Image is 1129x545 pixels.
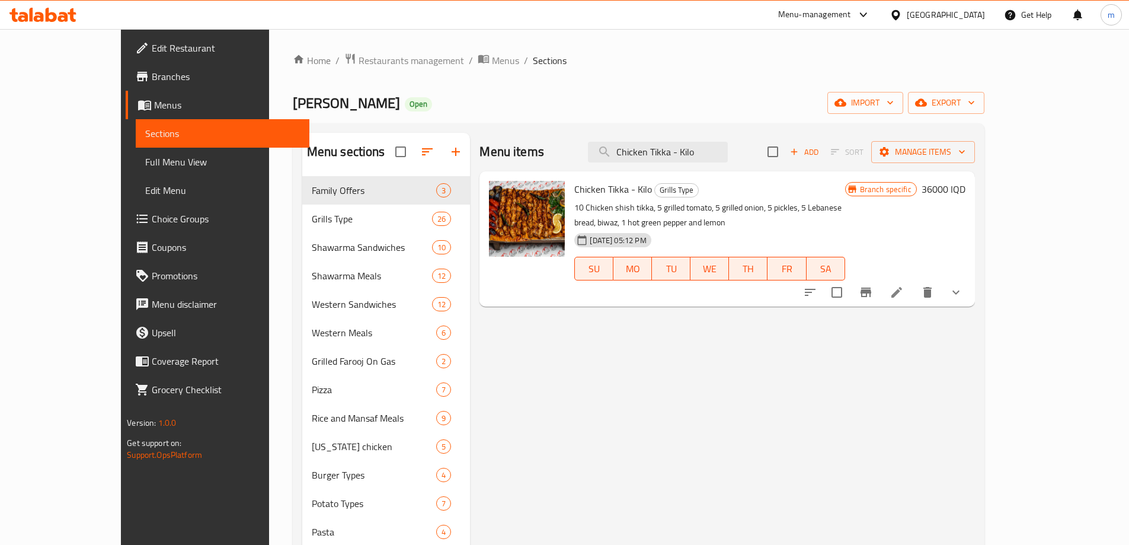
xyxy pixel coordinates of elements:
span: 4 [437,470,450,481]
img: Chicken Tikka - Kilo [489,181,565,257]
span: 7 [437,498,450,509]
span: 6 [437,327,450,339]
li: / [524,53,528,68]
span: Version: [127,415,156,431]
div: Pizza [312,383,437,397]
span: Potato Types [312,496,437,511]
div: items [436,383,451,397]
span: WE [695,260,724,278]
button: Add section [442,138,470,166]
span: 9 [437,413,450,424]
span: 12 [433,299,450,310]
div: items [436,326,451,340]
button: Add [785,143,823,161]
span: 5 [437,441,450,452]
div: [GEOGRAPHIC_DATA] [907,8,985,21]
span: Coupons [152,240,300,254]
div: Rice and Mansaf Meals [312,411,437,425]
span: 1.0.0 [158,415,177,431]
a: Edit menu item [890,285,904,299]
a: Menus [126,91,309,119]
div: Shawarma Meals12 [302,262,471,290]
div: Grills Type26 [302,205,471,233]
span: Select all sections [388,139,413,164]
a: Sections [136,119,309,148]
button: Manage items [871,141,975,163]
span: m [1108,8,1115,21]
a: Restaurants management [344,53,464,68]
div: items [436,496,451,511]
a: Edit Menu [136,176,309,205]
button: Branch-specific-item [852,278,880,307]
span: Edit Menu [145,183,300,197]
h2: Menu sections [307,143,385,161]
div: Western Meals6 [302,318,471,347]
div: Grills Type [312,212,432,226]
a: Edit Restaurant [126,34,309,62]
button: SU [574,257,613,281]
div: items [436,468,451,482]
div: Western Sandwiches12 [302,290,471,318]
span: 7 [437,384,450,396]
button: export [908,92,984,114]
button: WE [690,257,729,281]
span: Western Sandwiches [312,297,432,311]
span: 12 [433,270,450,282]
span: Promotions [152,269,300,283]
span: Menu disclaimer [152,297,300,311]
button: sort-choices [796,278,824,307]
span: Select to update [824,280,849,305]
p: 10 Chicken shish tikka, 5 grilled tomato, 5 grilled onion, 5 pickles, 5 Lebanese bread, biwaz, 1 ... [574,200,845,230]
div: items [436,183,451,197]
span: Sort sections [413,138,442,166]
span: Western Meals [312,326,437,340]
span: Edit Restaurant [152,41,300,55]
span: Grilled Farooj On Gas [312,354,437,368]
span: Select section [760,139,785,164]
span: Menus [492,53,519,68]
span: export [917,95,975,110]
div: items [436,411,451,425]
div: Grilled Farooj On Gas2 [302,347,471,375]
a: Choice Groups [126,205,309,233]
span: Add item [785,143,823,161]
h2: Menu items [479,143,544,161]
span: Pasta [312,525,437,539]
h6: 36000 IQD [922,181,965,197]
div: Shawarma Sandwiches [312,240,432,254]
button: FR [767,257,806,281]
a: Menus [478,53,519,68]
a: Support.OpsPlatform [127,447,202,463]
span: Sections [145,126,300,141]
div: [US_STATE] chicken5 [302,432,471,461]
span: Add [788,145,820,159]
span: Branches [152,69,300,84]
span: 26 [433,213,450,225]
button: MO [613,257,652,281]
button: delete [913,278,942,307]
div: items [432,240,451,254]
span: Restaurants management [359,53,464,68]
input: search [588,142,728,162]
div: items [432,297,451,311]
span: Shawarma Meals [312,269,432,283]
span: Branch specific [855,184,916,195]
div: Burger Types [312,468,437,482]
span: [PERSON_NAME] [293,90,400,116]
span: Get support on: [127,435,181,451]
span: Full Menu View [145,155,300,169]
span: 4 [437,527,450,538]
div: items [436,439,451,454]
a: Coverage Report [126,347,309,375]
button: show more [942,278,970,307]
div: items [432,212,451,226]
span: TH [734,260,763,278]
span: SU [580,260,609,278]
span: Choice Groups [152,212,300,226]
div: Rice and Mansaf Meals9 [302,404,471,432]
div: items [432,269,451,283]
